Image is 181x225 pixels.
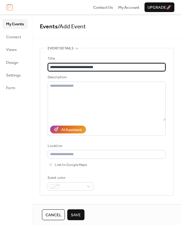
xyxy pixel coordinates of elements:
a: My Events [2,19,27,29]
button: Cancel [42,209,65,220]
span: Settings [6,72,21,78]
div: AI Assistant [61,127,82,133]
span: Event details [48,45,74,52]
a: My Account [118,4,139,10]
a: Views [2,45,27,54]
div: Title [48,56,164,62]
a: Contact Us [93,4,113,10]
span: Contact Us [93,5,113,11]
a: Connect [2,32,27,42]
button: Save [67,209,84,220]
span: My Events [6,21,24,27]
button: AI Assistant [50,126,86,133]
div: Description [48,74,164,80]
span: Link to Google Maps [55,162,87,168]
span: Views [6,47,17,53]
a: Events [40,21,58,32]
span: Date and time [48,203,73,209]
span: Form [6,85,15,91]
a: Design [2,58,27,67]
button: Upgrade🚀 [144,2,174,12]
span: Design [6,60,18,66]
div: Event color [48,175,92,181]
span: Cancel [46,212,61,218]
span: Upgrade 🚀 [148,5,171,11]
div: Location [48,143,164,149]
a: Settings [2,70,27,80]
span: / Add Event [58,21,86,32]
span: Connect [6,34,21,40]
span: My Account [118,5,139,11]
img: logo [7,4,13,11]
span: Save [71,212,81,218]
a: Form [2,83,27,92]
